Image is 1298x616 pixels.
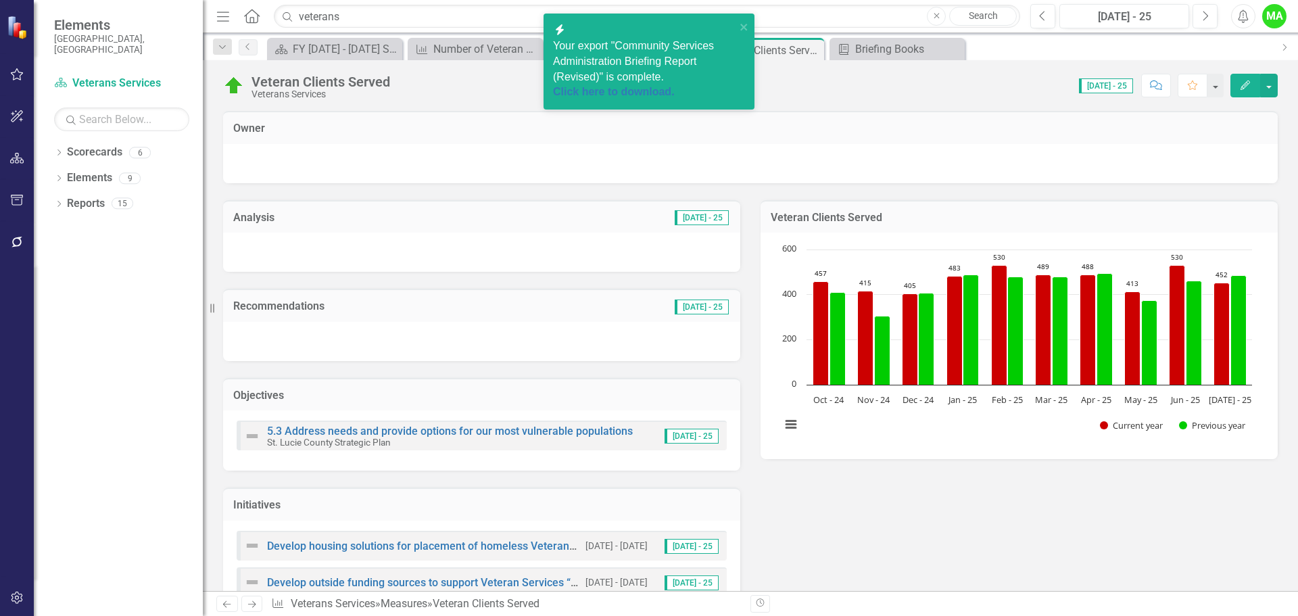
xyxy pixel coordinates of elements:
[1082,262,1094,271] text: 488
[411,41,539,57] a: Number of Veteran Transports
[233,300,542,312] h3: Recommendations
[1053,277,1068,385] path: Mar - 25, 480. Previous year.
[1186,281,1202,385] path: Jun - 25, 461. Previous year.
[251,89,390,99] div: Veterans Services
[919,293,934,385] path: Dec - 24, 407. Previous year.
[1171,252,1183,262] text: 530
[233,499,730,511] h3: Initiatives
[855,41,961,57] div: Briefing Books
[782,332,796,344] text: 200
[244,538,260,554] img: Not Defined
[1231,276,1247,385] path: Jul - 25, 485. Previous year.
[1170,266,1185,385] path: Jun - 25, 530. Current year.
[675,210,729,225] span: [DATE] - 25
[815,268,827,278] text: 457
[274,5,1020,28] input: Search ClearPoint...
[54,76,189,91] a: Veterans Services
[1036,275,1051,385] path: Mar - 25, 489. Current year.
[904,281,916,290] text: 405
[813,282,829,385] path: Oct - 24, 457. Current year.
[774,243,1264,446] div: Chart. Highcharts interactive chart.
[271,596,740,612] div: » »
[948,263,961,273] text: 483
[947,394,977,406] text: Jan - 25
[665,575,719,590] span: [DATE] - 25
[433,597,539,610] div: Veteran Clients Served
[244,574,260,590] img: Not Defined
[1126,279,1138,288] text: 413
[233,212,446,224] h3: Analysis
[553,40,736,100] span: Your export "Community Services Administration Briefing Report (Revised)" is complete.
[223,75,245,97] img: On Target
[1059,4,1189,28] button: [DATE] - 25
[774,243,1259,446] svg: Interactive chart
[267,437,391,448] small: St. Lucie County Strategic Plan
[1097,274,1113,385] path: Apr - 25, 493. Previous year.
[1064,9,1184,25] div: [DATE] - 25
[947,277,963,385] path: Jan - 25, 483. Current year.
[858,291,873,385] path: Nov - 24, 415. Current year.
[233,122,1268,135] h3: Owner
[1216,270,1228,279] text: 452
[833,41,961,57] a: Briefing Books
[792,377,796,389] text: 0
[1214,283,1230,385] path: Jul - 25, 452. Current year.
[67,145,122,160] a: Scorecards
[675,300,729,314] span: [DATE] - 25
[267,576,734,589] a: Develop outside funding sources to support Veteran Services “Wheelchairs-4-Warriors” program
[857,394,890,406] text: Nov - 24
[585,540,648,552] small: [DATE] - [DATE]
[903,294,918,385] path: Dec - 24, 405. Current year.
[830,274,1247,385] g: Previous year, bar series 2 of 2 with 10 bars.
[1179,419,1247,431] button: Show Previous year
[1125,292,1140,385] path: May - 25, 413. Current year.
[859,278,871,287] text: 415
[54,108,189,131] input: Search Below...
[1209,394,1251,406] text: [DATE] - 25
[54,33,189,55] small: [GEOGRAPHIC_DATA], [GEOGRAPHIC_DATA]
[665,539,719,554] span: [DATE] - 25
[1100,419,1164,431] button: Show Current year
[291,597,375,610] a: Veterans Services
[782,242,796,254] text: 600
[129,147,151,158] div: 6
[5,14,31,40] img: ClearPoint Strategy
[251,74,390,89] div: Veteran Clients Served
[1081,394,1111,406] text: Apr - 25
[267,540,672,552] a: Develop housing solutions for placement of homeless Veterans into stable housing.
[830,293,846,385] path: Oct - 24, 411. Previous year.
[433,41,539,57] div: Number of Veteran Transports
[782,287,796,300] text: 400
[54,17,189,33] span: Elements
[1037,262,1049,271] text: 489
[270,41,399,57] a: FY [DATE] - [DATE] Strategic Plan
[992,266,1007,385] path: Feb - 25, 530. Current year.
[293,41,399,57] div: FY [DATE] - [DATE] Strategic Plan
[233,389,730,402] h3: Objectives
[992,394,1023,406] text: Feb - 25
[585,576,648,589] small: [DATE] - [DATE]
[1035,394,1067,406] text: Mar - 25
[119,172,141,184] div: 9
[903,394,934,406] text: Dec - 24
[67,170,112,186] a: Elements
[993,252,1005,262] text: 530
[553,86,675,97] a: Click here to download.
[782,415,800,434] button: View chart menu, Chart
[1124,394,1157,406] text: May - 25
[665,429,719,444] span: [DATE] - 25
[715,42,821,59] div: Veteran Clients Served
[381,597,427,610] a: Measures
[1142,301,1157,385] path: May - 25, 374. Previous year.
[813,394,844,406] text: Oct - 24
[267,425,633,437] a: 5.3 Address needs and provide options for our most vulnerable populations
[1080,275,1096,385] path: Apr - 25, 488. Current year.
[1170,394,1200,406] text: Jun - 25
[112,198,133,210] div: 15
[1079,78,1133,93] span: [DATE] - 25
[875,316,890,385] path: Nov - 24, 306. Previous year.
[1262,4,1287,28] button: MA
[963,275,979,385] path: Jan - 25, 488. Previous year.
[740,19,749,34] button: close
